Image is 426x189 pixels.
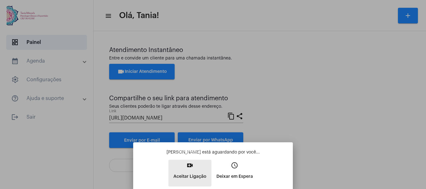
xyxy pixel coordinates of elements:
p: [PERSON_NAME] está aguardando por você... [138,149,288,155]
mat-icon: video_call [186,162,194,169]
p: Deixar em Espera [216,171,253,182]
p: Aceitar Ligação [173,171,206,182]
button: Deixar em Espera [211,160,258,187]
button: Aceitar Ligação [168,160,211,187]
mat-icon: access_time [231,162,238,169]
div: Aceitar ligação [177,148,204,155]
